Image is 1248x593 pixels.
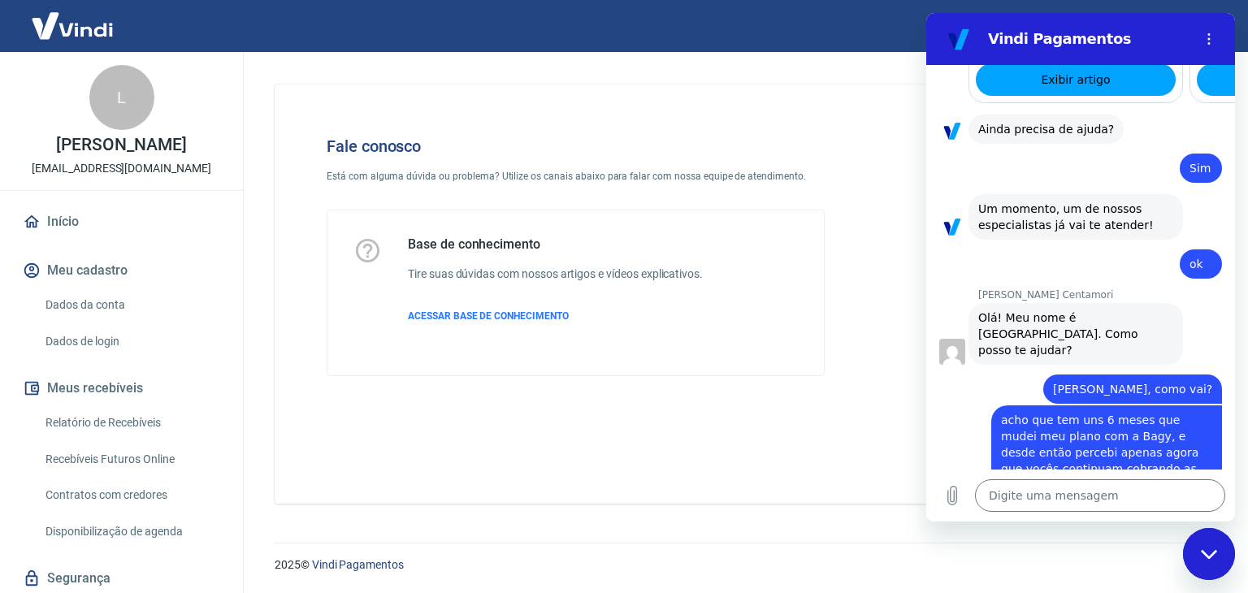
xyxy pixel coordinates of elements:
[408,266,703,283] h6: Tire suas dúvidas com nossos artigos e vídeos explicativos.
[263,149,284,162] span: Sim
[39,406,223,439] a: Relatório de Recebíveis
[75,400,285,527] span: acho que tem uns 6 meses que mudei meu plano com a Bagy, e desde então percebi apenas agora que v...
[52,275,309,288] p: [PERSON_NAME] Centamori
[52,298,215,344] span: Olá! Meu nome é [GEOGRAPHIC_DATA]. Como posso te ajudar?
[39,288,223,322] a: Dados da conta
[271,50,470,83] a: Exibir artigo: 'Detalhamento de Taxas/Tarifas no Relatório de Recebíveis'
[10,466,42,499] button: Carregar arquivo
[39,443,223,476] a: Recebíveis Futuros Online
[19,1,125,50] img: Vindi
[327,136,825,156] h4: Fale conosco
[275,556,1209,574] p: 2025 ©
[312,558,404,571] a: Vindi Pagamentos
[19,370,223,406] button: Meus recebíveis
[408,309,703,323] a: ACESSAR BASE DE CONHECIMENTO
[19,253,223,288] button: Meu cadastro
[127,370,286,383] span: [PERSON_NAME], como vai?
[39,515,223,548] a: Disponibilização de agenda
[894,110,1141,327] img: Fale conosco
[52,110,188,123] span: Ainda precisa de ajuda?
[926,13,1235,522] iframe: Janela de mensagens
[1170,11,1228,41] button: Sair
[52,189,227,219] span: Um momento, um de nossos especialistas já vai te atender!
[408,310,569,322] span: ACESSAR BASE DE CONHECIMENTO
[19,204,223,240] a: Início
[89,65,154,130] div: L
[39,325,223,358] a: Dados de login
[408,236,703,253] h5: Base de conhecimento
[1183,528,1235,580] iframe: Botão para abrir a janela de mensagens, conversa em andamento
[327,169,825,184] p: Está com alguma dúvida ou problema? Utilize os canais abaixo para falar com nossa equipe de atend...
[39,478,223,512] a: Contratos com credores
[263,245,277,258] span: ok
[32,160,211,177] p: [EMAIL_ADDRESS][DOMAIN_NAME]
[56,136,186,154] p: [PERSON_NAME]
